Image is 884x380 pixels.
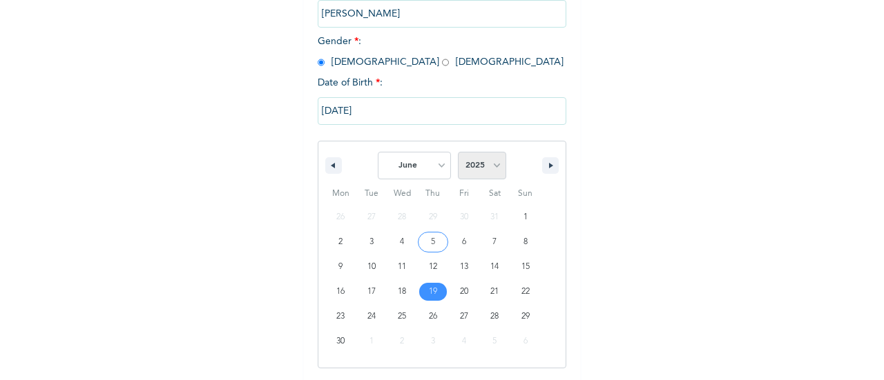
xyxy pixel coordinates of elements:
[479,304,510,329] button: 28
[400,230,404,254] span: 4
[318,76,383,90] span: Date of Birth :
[510,254,541,279] button: 15
[510,304,541,329] button: 29
[367,279,376,304] span: 17
[356,230,387,254] button: 3
[510,205,541,230] button: 1
[460,304,468,329] span: 27
[479,230,510,254] button: 7
[387,304,418,329] button: 25
[460,254,468,279] span: 13
[523,230,528,254] span: 8
[460,279,468,304] span: 20
[367,304,376,329] span: 24
[325,304,356,329] button: 23
[418,304,449,329] button: 26
[479,279,510,304] button: 21
[490,304,499,329] span: 28
[490,279,499,304] span: 21
[387,279,418,304] button: 18
[356,183,387,205] span: Tue
[356,304,387,329] button: 24
[387,230,418,254] button: 4
[418,230,449,254] button: 5
[398,304,406,329] span: 25
[429,279,437,304] span: 19
[325,183,356,205] span: Mon
[448,183,479,205] span: Fri
[448,254,479,279] button: 13
[448,230,479,254] button: 6
[367,254,376,279] span: 10
[479,183,510,205] span: Sat
[336,304,345,329] span: 23
[318,37,564,67] span: Gender : [DEMOGRAPHIC_DATA] [DEMOGRAPHIC_DATA]
[336,279,345,304] span: 16
[318,97,566,125] input: DD-MM-YYYY
[510,230,541,254] button: 8
[521,279,530,304] span: 22
[523,205,528,230] span: 1
[448,279,479,304] button: 20
[356,254,387,279] button: 10
[325,230,356,254] button: 2
[418,279,449,304] button: 19
[338,254,343,279] span: 9
[479,254,510,279] button: 14
[398,279,406,304] span: 18
[387,254,418,279] button: 11
[338,230,343,254] span: 2
[448,304,479,329] button: 27
[398,254,406,279] span: 11
[429,254,437,279] span: 12
[325,279,356,304] button: 16
[336,329,345,354] span: 30
[490,254,499,279] span: 14
[369,230,374,254] span: 3
[325,254,356,279] button: 9
[418,183,449,205] span: Thu
[521,304,530,329] span: 29
[418,254,449,279] button: 12
[521,254,530,279] span: 15
[356,279,387,304] button: 17
[492,230,497,254] span: 7
[325,329,356,354] button: 30
[387,183,418,205] span: Wed
[429,304,437,329] span: 26
[510,279,541,304] button: 22
[462,230,466,254] span: 6
[431,230,435,254] span: 5
[510,183,541,205] span: Sun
